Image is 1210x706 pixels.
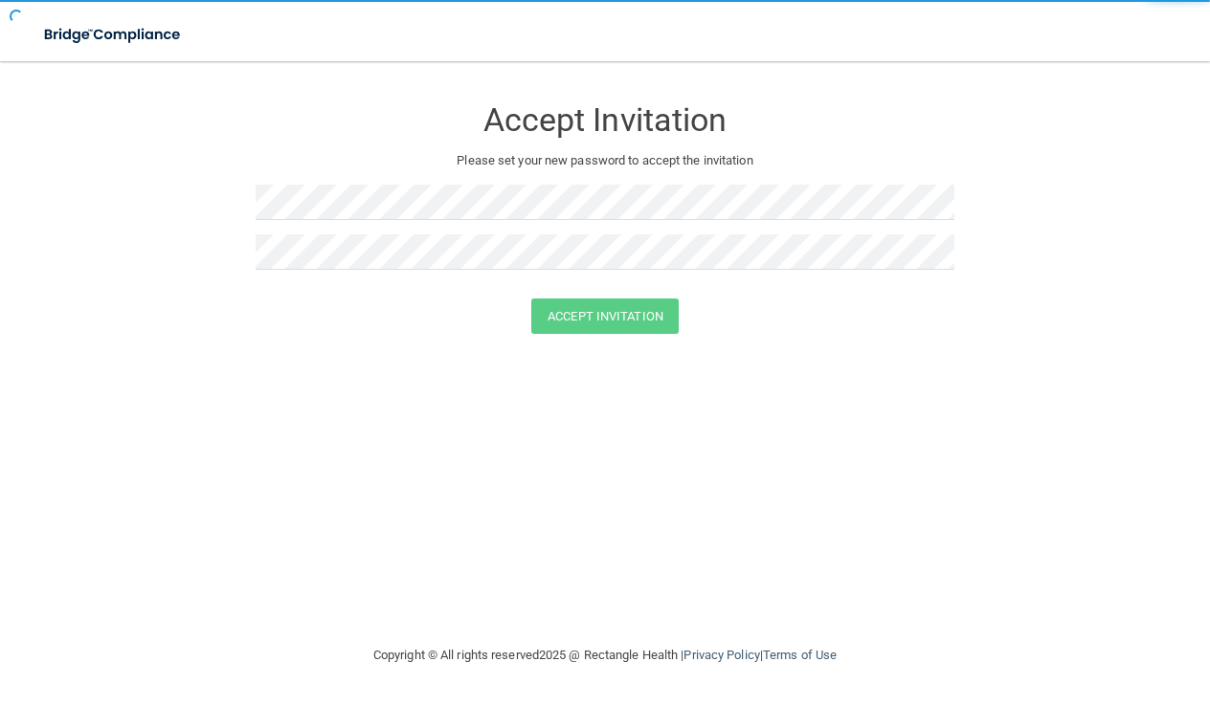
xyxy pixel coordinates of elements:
[531,298,679,334] button: Accept Invitation
[29,15,198,55] img: bridge_compliance_login_screen.278c3ca4.svg
[256,625,954,686] div: Copyright © All rights reserved 2025 @ Rectangle Health | |
[763,648,837,662] a: Terms of Use
[683,648,759,662] a: Privacy Policy
[270,149,940,172] p: Please set your new password to accept the invitation
[256,102,954,138] h3: Accept Invitation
